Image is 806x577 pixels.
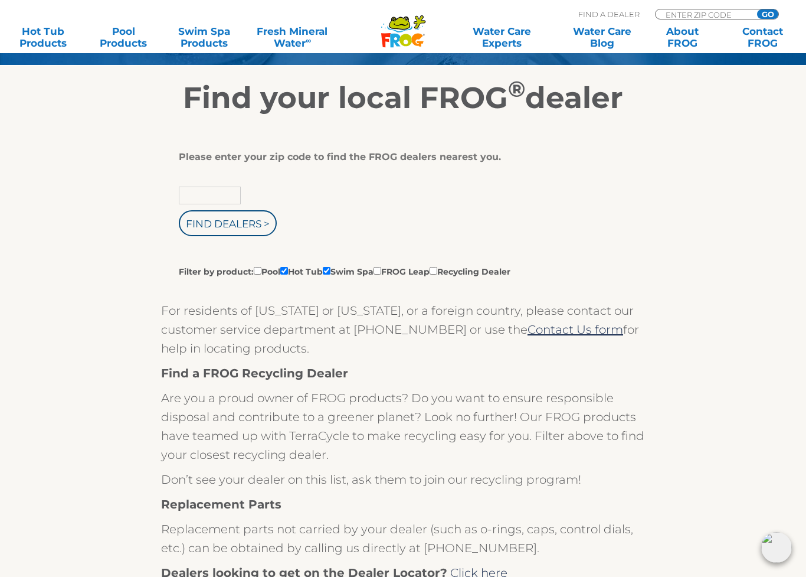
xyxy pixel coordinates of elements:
[179,210,277,236] input: Find Dealers >
[651,25,714,49] a: AboutFROG
[161,366,348,380] strong: Find a FROG Recycling Dealer
[161,470,645,489] p: Don’t see your dealer on this list, ask them to join our recycling program!
[508,76,525,102] sup: ®
[253,25,332,49] a: Fresh MineralWater∞
[161,520,645,558] p: Replacement parts not carried by your dealer (such as o-rings, caps, control dials, etc.) can be ...
[161,301,645,358] p: For residents of [US_STATE] or [US_STATE], or a foreign country, please contact our customer serv...
[732,25,794,49] a: ContactFROG
[161,389,645,464] p: Are you a proud owner of FROG products? Do you want to ensure responsible disposal and contribute...
[571,25,633,49] a: Water CareBlog
[757,9,778,19] input: GO
[92,25,155,49] a: PoolProducts
[761,532,792,563] img: openIcon
[451,25,552,49] a: Water CareExperts
[323,267,330,275] input: Filter by product:PoolHot TubSwim SpaFROG LeapRecycling Dealer
[179,265,510,278] label: Filter by product: Pool Hot Tub Swim Spa FROG Leap Recycling Dealer
[578,9,640,19] p: Find A Dealer
[430,267,437,275] input: Filter by product:PoolHot TubSwim SpaFROG LeapRecycling Dealer
[12,25,74,49] a: Hot TubProducts
[254,267,261,275] input: Filter by product:PoolHot TubSwim SpaFROG LeapRecycling Dealer
[527,322,623,337] a: Contact Us form
[664,9,744,19] input: Zip Code Form
[306,36,311,45] sup: ∞
[161,497,281,511] strong: Replacement Parts
[173,25,235,49] a: Swim SpaProducts
[280,267,288,275] input: Filter by product:PoolHot TubSwim SpaFROG LeapRecycling Dealer
[179,151,618,163] div: Please enter your zip code to find the FROG dealers nearest you.
[40,80,766,116] h2: Find your local FROG dealer
[373,267,381,275] input: Filter by product:PoolHot TubSwim SpaFROG LeapRecycling Dealer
